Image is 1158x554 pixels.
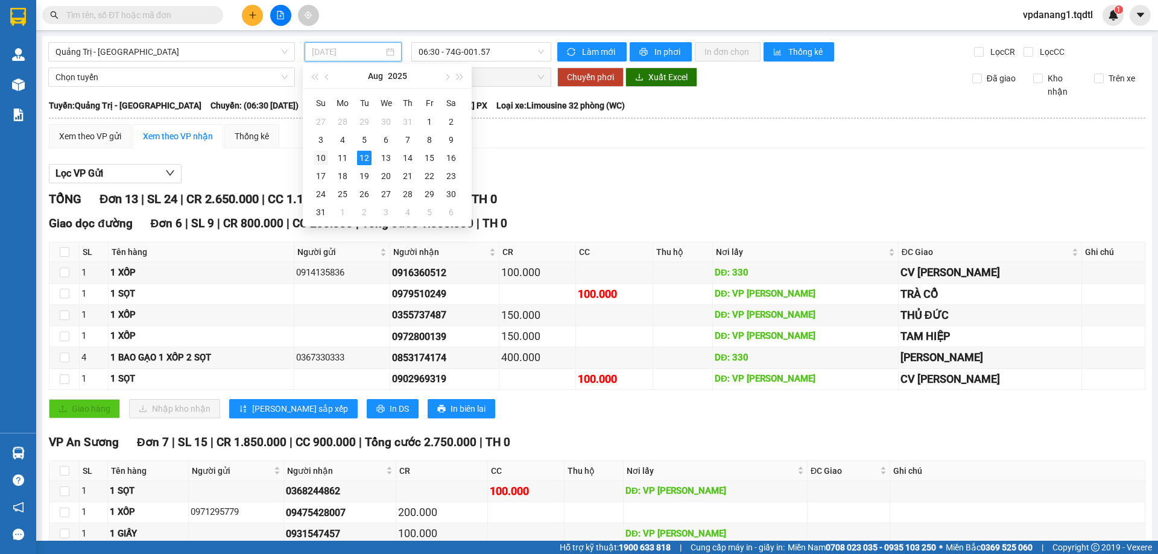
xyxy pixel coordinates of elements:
[419,185,440,203] td: 2025-08-29
[12,78,25,91] img: warehouse-icon
[129,399,220,418] button: downloadNhập kho nhận
[981,543,1033,552] strong: 0369 525 060
[368,64,383,88] button: Aug
[1082,242,1145,262] th: Ghi chú
[379,205,393,219] div: 3
[437,404,446,414] span: printer
[223,216,283,230] span: CR 800.000
[422,115,437,129] div: 1
[172,435,175,449] span: |
[252,402,348,415] span: [PERSON_NAME] sắp xếp
[375,149,397,167] td: 2025-08-13
[276,11,285,19] span: file-add
[440,93,462,113] th: Sa
[440,113,462,131] td: 2025-08-02
[773,48,783,57] span: bar-chart
[472,192,497,206] span: TH 0
[353,203,375,221] td: 2025-09-02
[357,115,372,129] div: 29
[55,68,288,86] span: Chọn tuyến
[422,187,437,201] div: 29
[298,5,319,26] button: aim
[444,187,458,201] div: 30
[392,307,497,323] div: 0355737487
[110,372,292,386] div: 1 SỌT
[310,113,332,131] td: 2025-07-27
[110,527,186,541] div: 1 GIẤY
[49,101,201,110] b: Tuyến: Quảng Trị - [GEOGRAPHIC_DATA]
[625,527,805,541] div: DĐ: VP [PERSON_NAME]
[567,48,577,57] span: sync
[691,541,785,554] span: Cung cấp máy in - giấy in:
[353,185,375,203] td: 2025-08-26
[654,45,682,58] span: In phơi
[648,71,688,84] span: Xuất Excel
[286,483,394,499] div: 0368244862
[379,151,393,165] div: 13
[479,435,482,449] span: |
[289,435,293,449] span: |
[141,192,144,206] span: |
[379,169,393,183] div: 20
[332,113,353,131] td: 2025-07-28
[400,169,415,183] div: 21
[314,151,328,165] div: 10
[376,404,385,414] span: printer
[900,371,1080,388] div: CV [PERSON_NAME]
[12,447,25,459] img: warehouse-icon
[12,48,25,61] img: warehouse-icon
[419,113,440,131] td: 2025-08-01
[419,68,544,86] span: Chọn chuyến
[81,329,106,344] div: 1
[444,169,458,183] div: 23
[59,130,121,143] div: Xem theo VP gửi
[576,242,653,262] th: CC
[365,435,476,449] span: Tổng cước 2.750.000
[635,73,644,83] span: download
[180,192,183,206] span: |
[986,45,1017,58] span: Lọc CR
[422,151,437,165] div: 15
[55,43,288,61] span: Quảng Trị - Sài Gòn
[110,266,292,280] div: 1 XỐP
[353,93,375,113] th: Tu
[310,131,332,149] td: 2025-08-03
[143,130,213,143] div: Xem theo VP nhận
[10,8,26,26] img: logo-vxr
[902,245,1070,259] span: ĐC Giao
[217,435,286,449] span: CR 1.850.000
[440,131,462,149] td: 2025-08-09
[397,167,419,185] td: 2025-08-21
[396,461,489,481] th: CR
[235,130,269,143] div: Thống kê
[422,169,437,183] div: 22
[982,72,1020,85] span: Đã giao
[13,474,24,486] span: question-circle
[501,328,574,345] div: 150.000
[419,203,440,221] td: 2025-09-05
[191,505,282,520] div: 0971295779
[314,205,328,219] div: 31
[186,192,259,206] span: CR 2.650.000
[332,167,353,185] td: 2025-08-18
[565,461,624,481] th: Thu hộ
[357,187,372,201] div: 26
[578,371,650,388] div: 100.000
[392,371,497,386] div: 0902969319
[239,404,247,414] span: sort-ascending
[1043,72,1085,98] span: Kho nhận
[578,286,650,303] div: 100.000
[50,11,59,19] span: search
[428,399,495,418] button: printerIn biên lai
[353,131,375,149] td: 2025-08-05
[419,131,440,149] td: 2025-08-08
[210,435,214,449] span: |
[262,192,265,206] span: |
[375,93,397,113] th: We
[440,203,462,221] td: 2025-09-06
[357,151,372,165] div: 12
[398,525,486,542] div: 100.000
[332,131,353,149] td: 2025-08-04
[1035,45,1066,58] span: Lọc CC
[393,245,487,259] span: Người nhận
